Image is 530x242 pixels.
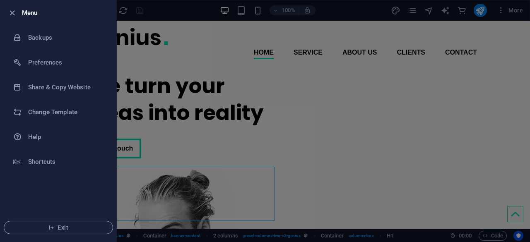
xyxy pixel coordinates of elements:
span: Exit [11,224,106,231]
h6: Shortcuts [28,157,105,167]
h6: Preferences [28,58,105,67]
a: Help [0,125,116,149]
button: Exit [4,221,113,234]
h6: Backups [28,33,105,43]
h6: Help [28,132,105,142]
h6: Menu [22,8,110,18]
h6: Change Template [28,107,105,117]
h6: Share & Copy Website [28,82,105,92]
